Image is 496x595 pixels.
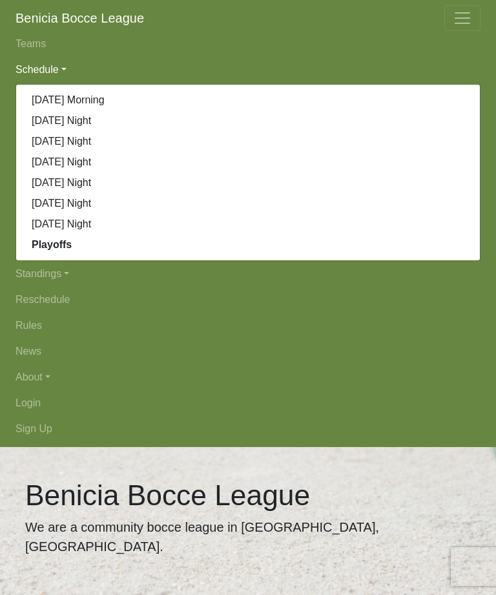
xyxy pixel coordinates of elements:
a: Teams [15,31,480,57]
a: [DATE] Night [16,214,480,235]
a: Standings [15,261,480,287]
a: [DATE] Morning [16,90,480,110]
h1: Benicia Bocce League [25,478,471,512]
a: Playoffs [16,235,480,255]
a: News [15,339,480,364]
a: [DATE] Night [16,172,480,193]
a: About [15,364,480,390]
a: Benicia Bocce League [15,5,144,31]
a: Sign Up [15,416,480,442]
p: We are a community bocce league in [GEOGRAPHIC_DATA], [GEOGRAPHIC_DATA]. [25,517,471,556]
a: [DATE] Night [16,152,480,172]
strong: Playoffs [32,239,72,250]
a: Reschedule [15,287,480,313]
a: Rules [15,313,480,339]
a: [DATE] Night [16,193,480,214]
a: Login [15,390,480,416]
div: Schedule [15,84,480,261]
button: Toggle navigation [444,5,480,31]
a: Schedule [15,57,480,83]
a: [DATE] Night [16,131,480,152]
a: [DATE] Night [16,110,480,131]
